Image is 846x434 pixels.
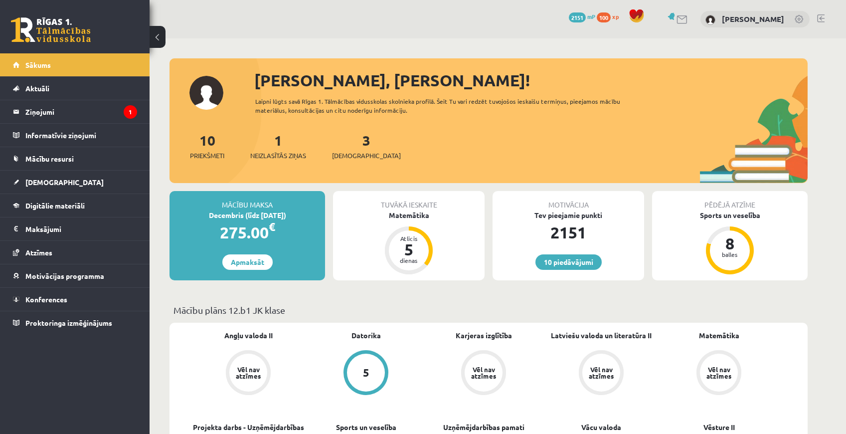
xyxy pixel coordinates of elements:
[705,366,733,379] div: Vēl nav atzīmes
[307,350,425,397] a: 5
[222,254,273,270] a: Apmaksāt
[13,77,137,100] a: Aktuāli
[493,210,644,220] div: Tev pieejamie punkti
[333,210,485,276] a: Matemātika Atlicis 5 dienas
[333,210,485,220] div: Matemātika
[25,295,67,304] span: Konferences
[569,12,586,22] span: 2151
[25,84,49,93] span: Aktuāli
[587,12,595,20] span: mP
[25,318,112,327] span: Proktoringa izmēģinājums
[425,350,542,397] a: Vēl nav atzīmes
[551,330,652,341] a: Latviešu valoda un literatūra II
[652,210,808,276] a: Sports un veselība 8 balles
[493,220,644,244] div: 2151
[25,201,85,210] span: Digitālie materiāli
[25,248,52,257] span: Atzīmes
[13,288,137,311] a: Konferences
[11,17,91,42] a: Rīgas 1. Tālmācības vidusskola
[569,12,595,20] a: 2151 mP
[332,131,401,161] a: 3[DEMOGRAPHIC_DATA]
[363,367,369,378] div: 5
[169,210,325,220] div: Decembris (līdz [DATE])
[25,271,104,280] span: Motivācijas programma
[25,60,51,69] span: Sākums
[456,330,512,341] a: Karjeras izglītība
[25,217,137,240] legend: Maksājumi
[25,100,137,123] legend: Ziņojumi
[332,151,401,161] span: [DEMOGRAPHIC_DATA]
[13,147,137,170] a: Mācību resursi
[124,105,137,119] i: 1
[189,350,307,397] a: Vēl nav atzīmes
[25,154,74,163] span: Mācību resursi
[13,217,137,240] a: Maksājumi
[715,235,745,251] div: 8
[705,15,715,25] img: Daniella Bergmane
[394,257,424,263] div: dienas
[612,12,619,20] span: xp
[394,241,424,257] div: 5
[351,330,381,341] a: Datorika
[250,151,306,161] span: Neizlasītās ziņas
[173,303,804,317] p: Mācību plāns 12.b1 JK klase
[493,191,644,210] div: Motivācija
[13,311,137,334] a: Proktoringa izmēģinājums
[13,100,137,123] a: Ziņojumi1
[587,366,615,379] div: Vēl nav atzīmes
[470,366,498,379] div: Vēl nav atzīmes
[13,171,137,194] a: [DEMOGRAPHIC_DATA]
[703,422,735,433] a: Vēsture II
[25,178,104,187] span: [DEMOGRAPHIC_DATA]
[169,220,325,244] div: 275.00
[660,350,778,397] a: Vēl nav atzīmes
[333,191,485,210] div: Tuvākā ieskaite
[190,151,224,161] span: Priekšmeti
[722,14,784,24] a: [PERSON_NAME]
[13,53,137,76] a: Sākums
[25,124,137,147] legend: Informatīvie ziņojumi
[652,210,808,220] div: Sports un veselība
[394,235,424,241] div: Atlicis
[224,330,273,341] a: Angļu valoda II
[13,264,137,287] a: Motivācijas programma
[169,191,325,210] div: Mācību maksa
[13,194,137,217] a: Digitālie materiāli
[542,350,660,397] a: Vēl nav atzīmes
[255,97,638,115] div: Laipni lūgts savā Rīgas 1. Tālmācības vidusskolas skolnieka profilā. Šeit Tu vari redzēt tuvojošo...
[250,131,306,161] a: 1Neizlasītās ziņas
[336,422,396,433] a: Sports un veselība
[269,219,275,234] span: €
[699,330,739,341] a: Matemātika
[190,131,224,161] a: 10Priekšmeti
[715,251,745,257] div: balles
[13,241,137,264] a: Atzīmes
[535,254,602,270] a: 10 piedāvājumi
[13,124,137,147] a: Informatīvie ziņojumi
[254,68,808,92] div: [PERSON_NAME], [PERSON_NAME]!
[234,366,262,379] div: Vēl nav atzīmes
[597,12,624,20] a: 100 xp
[597,12,611,22] span: 100
[581,422,621,433] a: Vācu valoda
[652,191,808,210] div: Pēdējā atzīme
